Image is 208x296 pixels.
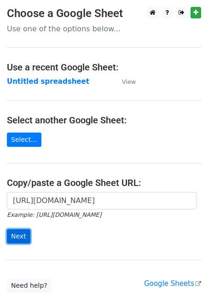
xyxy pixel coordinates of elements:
input: Next [7,229,30,244]
h4: Use a recent Google Sheet: [7,62,201,73]
a: Select... [7,133,41,147]
p: Use one of the options below... [7,24,201,34]
small: View [122,78,136,85]
small: Example: [URL][DOMAIN_NAME] [7,211,101,218]
a: Google Sheets [144,279,201,288]
h4: Copy/paste a Google Sheet URL: [7,177,201,188]
a: Untitled spreadsheet [7,77,89,86]
h3: Choose a Google Sheet [7,7,201,20]
h4: Select another Google Sheet: [7,115,201,126]
a: Need help? [7,279,52,293]
input: Paste your Google Sheet URL here [7,192,196,209]
a: View [113,77,136,86]
iframe: Chat Widget [162,252,208,296]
